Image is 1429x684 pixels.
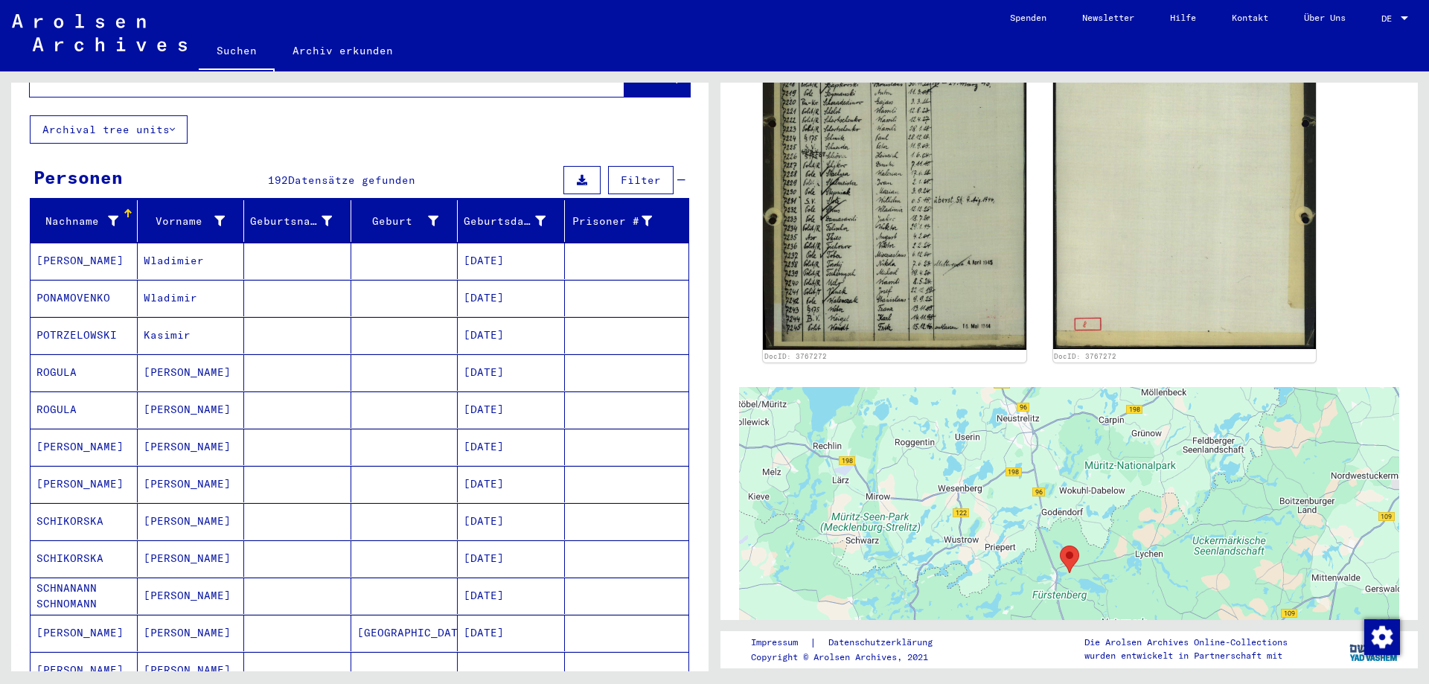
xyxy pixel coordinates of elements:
[357,209,458,233] div: Geburt‏
[357,214,439,229] div: Geburt‏
[31,540,138,577] mat-cell: SCHIKORSKA
[464,209,564,233] div: Geburtsdatum
[138,503,245,540] mat-cell: [PERSON_NAME]
[31,200,138,242] mat-header-cell: Nachname
[138,243,245,279] mat-cell: Wladimier
[1346,630,1402,668] img: yv_logo.png
[464,214,546,229] div: Geburtsdatum
[36,209,137,233] div: Nachname
[458,578,565,614] mat-cell: [DATE]
[31,615,138,651] mat-cell: [PERSON_NAME]
[458,503,565,540] mat-cell: [DATE]
[764,352,827,360] a: DocID: 3767272
[138,354,245,391] mat-cell: [PERSON_NAME]
[31,391,138,428] mat-cell: ROGULA
[36,214,118,229] div: Nachname
[138,317,245,354] mat-cell: Kasimir
[138,391,245,428] mat-cell: [PERSON_NAME]
[31,503,138,540] mat-cell: SCHIKORSKA
[1084,636,1288,649] p: Die Arolsen Archives Online-Collections
[250,209,351,233] div: Geburtsname
[250,214,332,229] div: Geburtsname
[268,173,288,187] span: 192
[751,651,950,664] p: Copyright © Arolsen Archives, 2021
[571,214,653,229] div: Prisoner #
[12,14,187,51] img: Arolsen_neg.svg
[138,540,245,577] mat-cell: [PERSON_NAME]
[31,429,138,465] mat-cell: [PERSON_NAME]
[1381,13,1398,24] span: DE
[199,33,275,71] a: Suchen
[565,200,689,242] mat-header-cell: Prisoner #
[138,578,245,614] mat-cell: [PERSON_NAME]
[458,280,565,316] mat-cell: [DATE]
[138,615,245,651] mat-cell: [PERSON_NAME]
[621,173,661,187] span: Filter
[458,540,565,577] mat-cell: [DATE]
[458,391,565,428] mat-cell: [DATE]
[458,317,565,354] mat-cell: [DATE]
[751,635,810,651] a: Impressum
[31,243,138,279] mat-cell: [PERSON_NAME]
[351,615,458,651] mat-cell: [GEOGRAPHIC_DATA]
[33,164,123,191] div: Personen
[571,209,671,233] div: Prisoner #
[288,173,415,187] span: Datensätze gefunden
[351,200,458,242] mat-header-cell: Geburt‏
[1364,619,1400,655] img: Zustimmung ändern
[30,115,188,144] button: Archival tree units
[244,200,351,242] mat-header-cell: Geburtsname
[31,466,138,502] mat-cell: [PERSON_NAME]
[1084,649,1288,662] p: wurden entwickelt in Partnerschaft mit
[31,317,138,354] mat-cell: POTRZELOWSKI
[608,166,674,194] button: Filter
[458,354,565,391] mat-cell: [DATE]
[1060,546,1079,573] div: Ravensbrück Concentration Camp
[138,280,245,316] mat-cell: Wladimir
[275,33,411,68] a: Archiv erkunden
[31,280,138,316] mat-cell: PONAMOVENKO
[144,214,226,229] div: Vorname
[1364,619,1399,654] div: Zustimmung ändern
[458,243,565,279] mat-cell: [DATE]
[31,578,138,614] mat-cell: SCHNANANN SCHNOMANN
[144,209,244,233] div: Vorname
[458,429,565,465] mat-cell: [DATE]
[138,429,245,465] mat-cell: [PERSON_NAME]
[751,635,950,651] div: |
[458,615,565,651] mat-cell: [DATE]
[816,635,950,651] a: Datenschutzerklärung
[138,466,245,502] mat-cell: [PERSON_NAME]
[138,200,245,242] mat-header-cell: Vorname
[458,466,565,502] mat-cell: [DATE]
[1054,352,1116,360] a: DocID: 3767272
[458,200,565,242] mat-header-cell: Geburtsdatum
[31,354,138,391] mat-cell: ROGULA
